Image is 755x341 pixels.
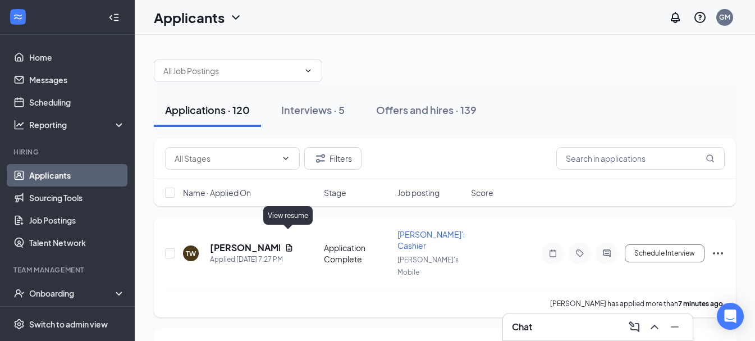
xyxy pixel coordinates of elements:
[628,320,641,334] svg: ComposeMessage
[512,321,532,333] h3: Chat
[13,119,25,130] svg: Analysis
[314,152,327,165] svg: Filter
[263,206,313,225] div: View resume
[29,164,125,187] a: Applicants
[12,11,24,22] svg: WorkstreamLogo
[711,247,725,260] svg: Ellipses
[29,231,125,254] a: Talent Network
[550,299,725,308] p: [PERSON_NAME] has applied more than .
[163,65,299,77] input: All Job Postings
[397,229,467,251] span: [PERSON_NAME]'s Cashier
[186,249,196,258] div: TW
[29,209,125,231] a: Job Postings
[210,254,294,265] div: Applied [DATE] 7:27 PM
[29,319,108,330] div: Switch to admin view
[678,299,723,308] b: 7 minutes ago
[29,69,125,91] a: Messages
[29,304,125,327] a: Team
[706,154,715,163] svg: MagnifyingGlass
[304,66,313,75] svg: ChevronDown
[175,152,277,165] input: All Stages
[29,91,125,113] a: Scheduling
[304,147,362,170] button: Filter Filters
[717,303,744,330] div: Open Intercom Messenger
[600,249,614,258] svg: ActiveChat
[625,318,643,336] button: ComposeMessage
[281,103,345,117] div: Interviews · 5
[281,154,290,163] svg: ChevronDown
[154,8,225,27] h1: Applicants
[183,187,251,198] span: Name · Applied On
[397,256,459,276] span: [PERSON_NAME]'s Mobile
[29,46,125,69] a: Home
[625,244,704,262] button: Schedule Interview
[324,242,391,265] div: Application Complete
[29,119,126,130] div: Reporting
[669,11,682,24] svg: Notifications
[29,288,116,299] div: Onboarding
[546,249,560,258] svg: Note
[646,318,664,336] button: ChevronUp
[13,319,25,330] svg: Settings
[108,12,120,23] svg: Collapse
[556,147,725,170] input: Search in applications
[573,249,587,258] svg: Tag
[666,318,684,336] button: Minimize
[693,11,707,24] svg: QuestionInfo
[13,265,123,275] div: Team Management
[324,187,346,198] span: Stage
[29,187,125,209] a: Sourcing Tools
[210,242,280,254] h5: [PERSON_NAME]
[376,103,477,117] div: Offers and hires · 139
[471,187,493,198] span: Score
[13,288,25,299] svg: UserCheck
[648,320,661,334] svg: ChevronUp
[285,243,294,252] svg: Document
[719,12,730,22] div: GM
[668,320,681,334] svg: Minimize
[13,147,123,157] div: Hiring
[229,11,242,24] svg: ChevronDown
[165,103,250,117] div: Applications · 120
[397,187,440,198] span: Job posting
